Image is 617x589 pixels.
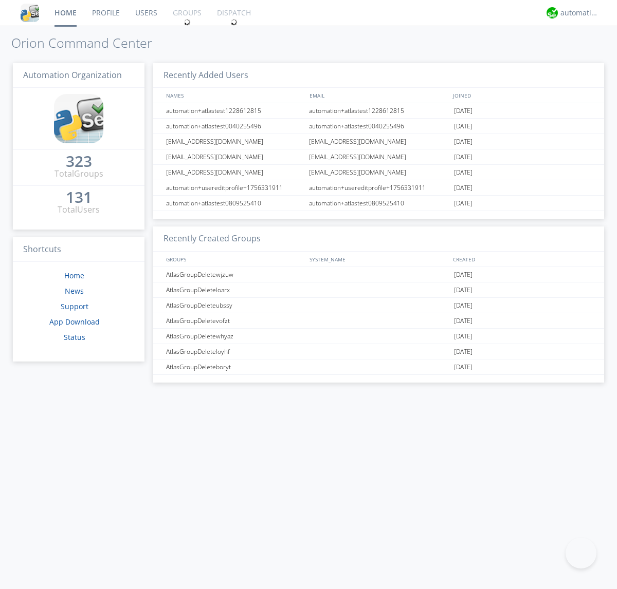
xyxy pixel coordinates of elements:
div: automation+atlastest1228612815 [164,103,306,118]
div: automation+atlastest0040255496 [164,119,306,134]
img: d2d01cd9b4174d08988066c6d424eccd [547,7,558,18]
div: [EMAIL_ADDRESS][DOMAIN_NAME] [164,149,306,164]
span: [DATE] [454,103,473,119]
a: Status [64,332,85,342]
div: automation+atlastest0809525410 [164,196,306,211]
a: 323 [66,156,92,168]
a: AtlasGroupDeleteloarx[DATE] [153,282,604,298]
a: automation+atlastest0040255496automation+atlastest0040255496[DATE] [153,119,604,134]
div: GROUPS [164,252,304,267]
span: [DATE] [454,329,473,344]
a: AtlasGroupDeletewhyaz[DATE] [153,329,604,344]
a: automation+atlastest1228612815automation+atlastest1228612815[DATE] [153,103,604,119]
div: AtlasGroupDeletewhyaz [164,329,306,344]
a: AtlasGroupDeletewjzuw[DATE] [153,267,604,282]
div: automation+atlas [560,8,599,18]
div: AtlasGroupDeleteubssy [164,298,306,313]
h3: Recently Added Users [153,63,604,88]
div: automation+atlastest0040255496 [306,119,451,134]
span: [DATE] [454,359,473,375]
div: JOINED [450,88,594,103]
a: Home [64,271,84,280]
div: AtlasGroupDeleteboryt [164,359,306,374]
span: [DATE] [454,313,473,329]
div: NAMES [164,88,304,103]
div: automation+atlastest0809525410 [306,196,451,211]
div: Total Groups [55,168,103,180]
a: 131 [66,192,92,204]
a: News [65,286,84,296]
img: spin.svg [184,18,191,26]
a: AtlasGroupDeleteloyhf[DATE] [153,344,604,359]
div: [EMAIL_ADDRESS][DOMAIN_NAME] [164,134,306,149]
h3: Shortcuts [13,237,144,262]
div: CREATED [450,252,594,267]
a: [EMAIL_ADDRESS][DOMAIN_NAME][EMAIL_ADDRESS][DOMAIN_NAME][DATE] [153,134,604,149]
div: [EMAIL_ADDRESS][DOMAIN_NAME] [306,165,451,180]
div: automation+atlastest1228612815 [306,103,451,118]
span: [DATE] [454,149,473,165]
a: automation+usereditprofile+1756331911automation+usereditprofile+1756331911[DATE] [153,180,604,196]
a: automation+atlastest0809525410automation+atlastest0809525410[DATE] [153,196,604,211]
div: Total Users [58,204,100,216]
a: Support [61,301,88,311]
div: AtlasGroupDeletevofzt [164,313,306,328]
div: 131 [66,192,92,202]
a: AtlasGroupDeletevofzt[DATE] [153,313,604,329]
iframe: Toggle Customer Support [566,538,596,568]
span: [DATE] [454,134,473,149]
span: [DATE] [454,165,473,180]
div: automation+usereditprofile+1756331911 [306,180,451,195]
span: [DATE] [454,180,473,196]
div: 323 [66,156,92,166]
img: spin.svg [230,18,238,26]
span: [DATE] [454,196,473,211]
a: App Download [49,317,100,327]
h3: Recently Created Groups [153,226,604,252]
a: AtlasGroupDeleteboryt[DATE] [153,359,604,375]
span: [DATE] [454,119,473,134]
a: [EMAIL_ADDRESS][DOMAIN_NAME][EMAIL_ADDRESS][DOMAIN_NAME][DATE] [153,165,604,180]
span: [DATE] [454,282,473,298]
a: AtlasGroupDeleteubssy[DATE] [153,298,604,313]
span: [DATE] [454,298,473,313]
a: [EMAIL_ADDRESS][DOMAIN_NAME][EMAIL_ADDRESS][DOMAIN_NAME][DATE] [153,149,604,165]
div: EMAIL [307,88,450,103]
span: [DATE] [454,344,473,359]
div: [EMAIL_ADDRESS][DOMAIN_NAME] [306,149,451,164]
div: AtlasGroupDeleteloyhf [164,344,306,359]
img: cddb5a64eb264b2086981ab96f4c1ba7 [54,94,103,143]
div: AtlasGroupDeleteloarx [164,282,306,297]
div: [EMAIL_ADDRESS][DOMAIN_NAME] [306,134,451,149]
div: AtlasGroupDeletewjzuw [164,267,306,282]
div: automation+usereditprofile+1756331911 [164,180,306,195]
img: cddb5a64eb264b2086981ab96f4c1ba7 [21,4,39,22]
div: SYSTEM_NAME [307,252,450,267]
span: Automation Organization [23,69,122,81]
span: [DATE] [454,267,473,282]
div: [EMAIL_ADDRESS][DOMAIN_NAME] [164,165,306,180]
